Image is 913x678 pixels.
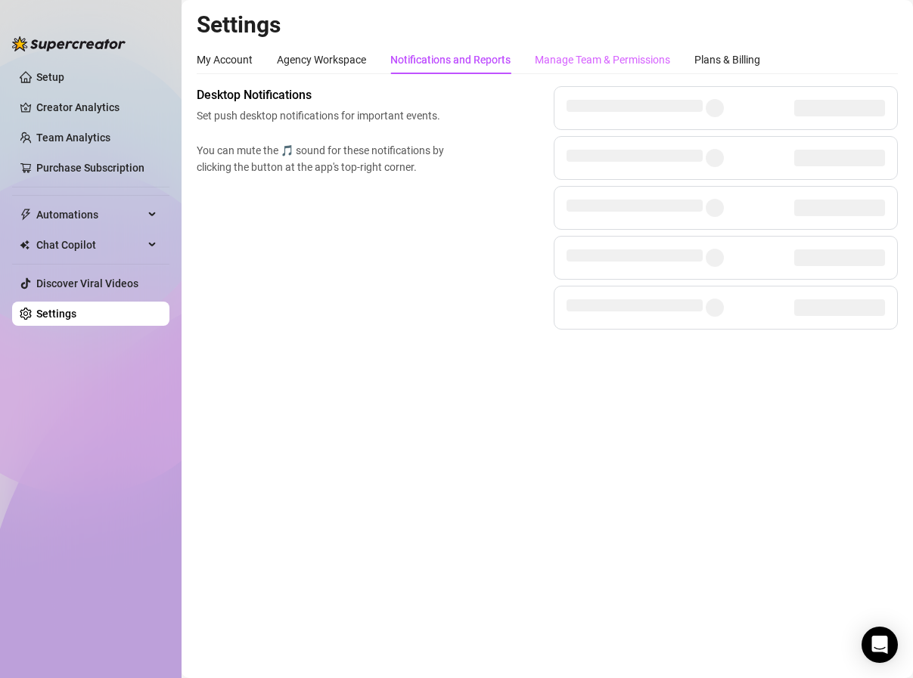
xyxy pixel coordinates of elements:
span: thunderbolt [20,209,32,221]
h2: Settings [197,11,898,39]
div: Manage Team & Permissions [535,51,670,68]
a: Team Analytics [36,132,110,144]
a: Creator Analytics [36,95,157,119]
div: Notifications and Reports [390,51,511,68]
a: Purchase Subscription [36,156,157,180]
span: Desktop Notifications [197,86,451,104]
img: Chat Copilot [20,240,30,250]
div: My Account [197,51,253,68]
div: Open Intercom Messenger [862,627,898,663]
div: Plans & Billing [694,51,760,68]
span: Chat Copilot [36,233,144,257]
a: Settings [36,308,76,320]
a: Discover Viral Videos [36,277,138,289]
span: Set push desktop notifications for important events. [197,107,451,124]
span: You can mute the 🎵 sound for these notifications by clicking the button at the app's top-right co... [197,142,451,175]
div: Agency Workspace [277,51,366,68]
img: logo-BBDzfeDw.svg [12,36,126,51]
a: Setup [36,71,64,83]
span: Automations [36,203,144,227]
